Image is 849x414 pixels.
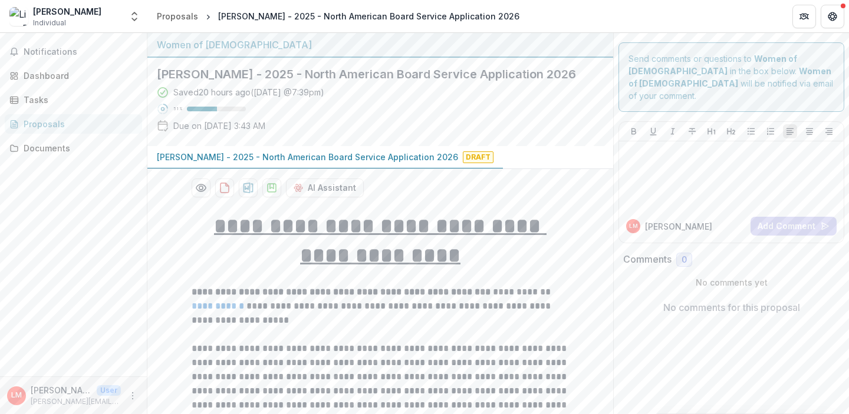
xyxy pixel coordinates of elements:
img: Lisa E Miller [9,7,28,26]
button: Add Comment [751,217,837,236]
button: Align Center [802,124,817,138]
div: Tasks [24,94,133,106]
button: Partners [792,5,816,28]
a: Proposals [5,114,142,134]
button: Open entity switcher [126,5,143,28]
a: Proposals [152,8,203,25]
p: User [97,385,121,396]
div: Proposals [157,10,198,22]
p: [PERSON_NAME][EMAIL_ADDRESS][DOMAIN_NAME] [31,396,121,407]
p: [PERSON_NAME] [645,220,712,233]
button: Get Help [821,5,844,28]
a: Dashboard [5,66,142,85]
p: No comments yet [623,276,840,289]
button: download-proposal [239,178,258,197]
button: Heading 2 [724,124,738,138]
button: More [126,389,140,403]
button: Align Right [822,124,836,138]
div: Dashboard [24,69,133,82]
div: Lisa Miller [629,223,638,229]
a: Documents [5,138,142,158]
p: [PERSON_NAME] [31,384,92,396]
div: Lisa Miller [11,392,22,399]
button: Underline [646,124,660,138]
span: Draft [463,151,493,163]
span: Notifications [24,47,137,57]
p: No comments for this proposal [663,300,800,314]
button: Bullet List [744,124,758,138]
h2: [PERSON_NAME] - 2025 - North American Board Service Application 2026 [157,67,585,81]
div: Women of [DEMOGRAPHIC_DATA] [157,38,604,52]
nav: breadcrumb [152,8,524,25]
div: [PERSON_NAME] [33,5,101,18]
button: Ordered List [764,124,778,138]
p: 51 % [173,105,182,113]
button: download-proposal [262,178,281,197]
button: download-proposal [215,178,234,197]
a: Tasks [5,90,142,110]
div: Saved 20 hours ago ( [DATE] @ 7:39pm ) [173,86,324,98]
span: Individual [33,18,66,28]
button: Bold [627,124,641,138]
button: AI Assistant [286,178,364,197]
div: Documents [24,142,133,154]
button: Align Left [783,124,797,138]
button: Italicize [666,124,680,138]
span: 0 [682,255,687,265]
div: [PERSON_NAME] - 2025 - North American Board Service Application 2026 [218,10,519,22]
button: Notifications [5,42,142,61]
button: Preview 7823f5e0-a4c8-4233-9d98-78e907ad1b06-0.pdf [192,178,210,197]
div: Proposals [24,118,133,130]
p: [PERSON_NAME] - 2025 - North American Board Service Application 2026 [157,151,458,163]
h2: Comments [623,254,672,265]
div: Send comments or questions to in the box below. will be notified via email of your comment. [618,42,844,112]
button: Strike [685,124,699,138]
button: Heading 1 [705,124,719,138]
p: Due on [DATE] 3:43 AM [173,120,265,132]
